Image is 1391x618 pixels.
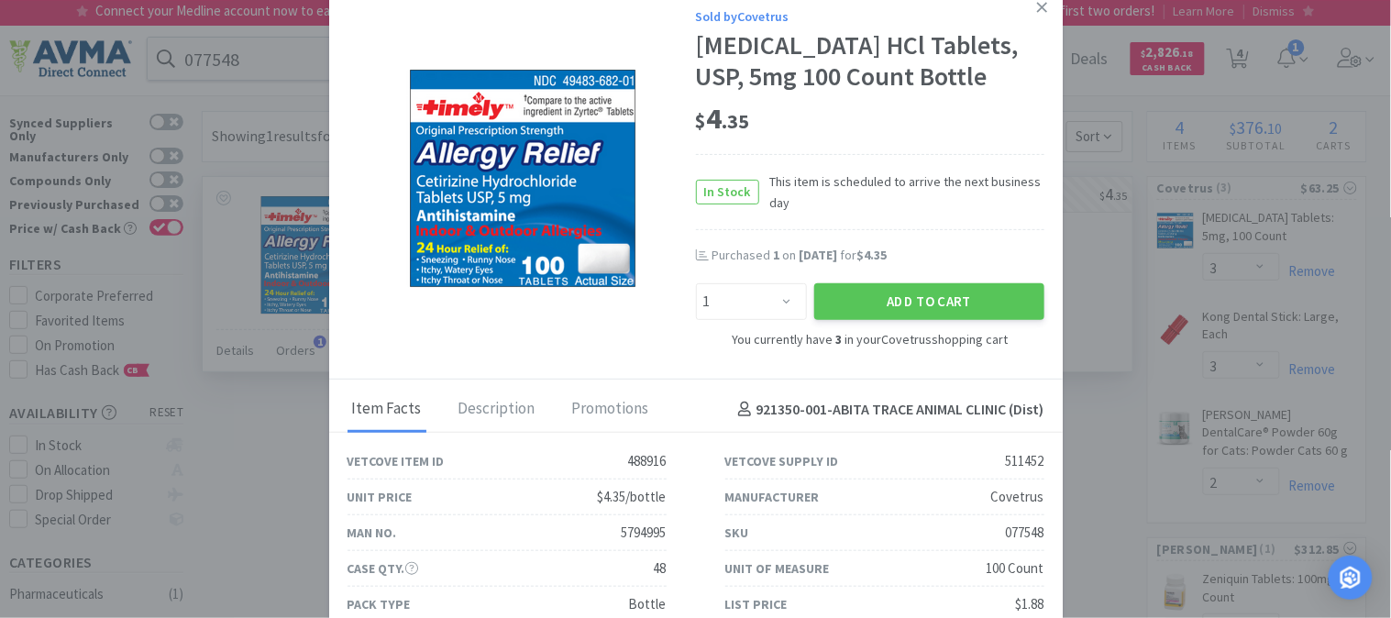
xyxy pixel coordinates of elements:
span: . 35 [723,108,750,134]
div: Purchased on for [712,247,1044,265]
div: Vetcove Supply ID [725,451,839,471]
div: 511452 [1006,450,1044,472]
div: 488916 [628,450,667,472]
div: $4.35/bottle [598,486,667,508]
div: List Price [725,594,788,614]
div: Bottle [629,593,667,615]
span: 1 [774,247,780,263]
div: Open Intercom Messenger [1329,556,1373,600]
button: Add to Cart [814,283,1044,320]
img: f3b07d41259240ef88871485d4bd480a_511452.png [407,68,636,288]
span: $4.35 [857,247,888,263]
div: Unit Price [348,487,413,507]
div: Case Qty. [348,558,418,579]
div: 5794995 [622,522,667,544]
div: Man No. [348,523,397,543]
div: You currently have in your Covetrus shopping cart [696,329,1044,349]
div: Sold by Covetrus [696,6,1044,27]
strong: 3 [835,331,842,348]
div: SKU [725,523,749,543]
div: Unit of Measure [725,558,830,579]
div: Vetcove Item ID [348,451,445,471]
div: [MEDICAL_DATA] HCl Tablets, USP, 5mg 100 Count Bottle [696,30,1044,92]
span: In Stock [697,181,758,204]
span: This item is scheduled to arrive the next business day [759,171,1044,213]
div: 100 Count [987,557,1044,579]
div: Pack Type [348,594,411,614]
span: $ [696,108,707,134]
span: [DATE] [800,247,838,263]
div: Manufacturer [725,487,820,507]
div: Item Facts [348,387,426,433]
div: 077548 [1006,522,1044,544]
div: Covetrus [991,486,1044,508]
h4: 921350-001 - ABITA TRACE ANIMAL CLINIC (Dist) [731,398,1044,422]
div: Promotions [568,387,654,433]
div: $1.88 [1016,593,1044,615]
div: 48 [654,557,667,579]
div: Description [454,387,540,433]
span: 4 [696,100,750,137]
